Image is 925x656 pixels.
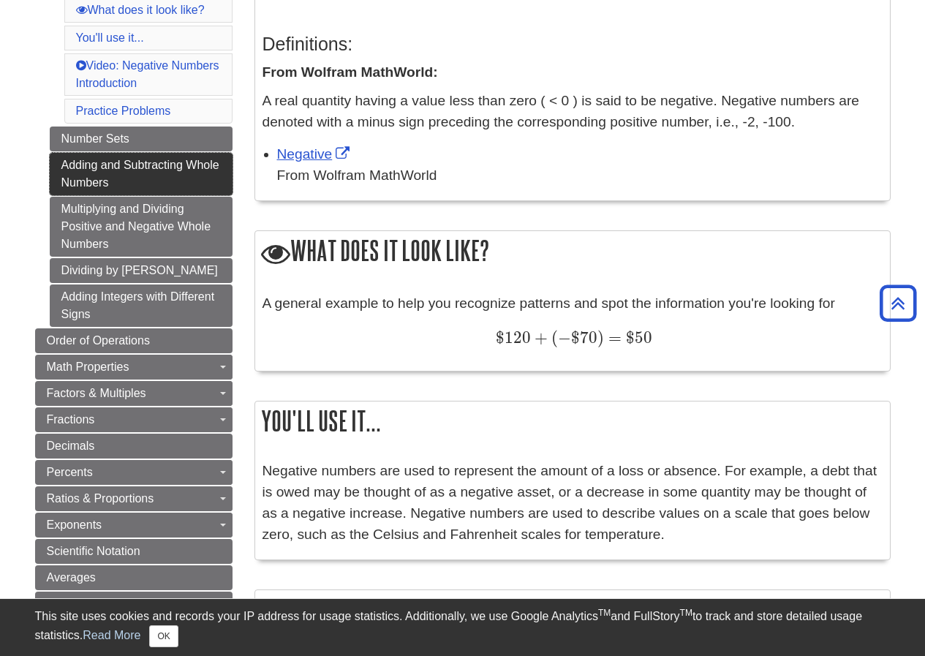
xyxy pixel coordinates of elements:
a: You'll use it... [76,31,144,44]
span: $ [571,328,580,347]
div: From Wolfram MathWorld [277,165,883,186]
span: Math Properties [47,361,129,373]
a: Video: Negative Numbers Introduction [76,59,219,89]
h2: What does it look like? [255,231,890,273]
a: Scientific Notation [35,539,233,564]
a: Practice Problems [76,105,171,117]
a: Number Sets [50,127,233,151]
span: ( [548,328,558,347]
a: Percents [35,460,233,485]
span: − [558,328,571,347]
p: A general example to help you recognize patterns and spot the information you're looking for [263,293,883,314]
span: Order of Operations [47,334,150,347]
div: This site uses cookies and records your IP address for usage statistics. Additionally, we use Goo... [35,608,891,647]
h3: Definitions: [263,34,883,55]
span: $ [626,328,635,347]
span: $ [496,328,505,347]
p: Negative numbers are used to represent the amount of a loss or absence. For example, a debt that ... [263,461,883,545]
span: Averages [47,571,96,584]
span: Scientific Notation [47,545,140,557]
button: Close [149,625,178,647]
span: Decimals [47,440,95,452]
a: Dividing by [PERSON_NAME] [50,258,233,283]
a: Back to Top [875,293,921,313]
span: Percents [47,466,93,478]
sup: TM [680,608,692,618]
a: Fractions [35,407,233,432]
span: 120 [505,328,531,347]
span: Exponents [47,519,102,531]
a: Order of Operations [35,328,233,353]
span: Fractions [47,413,95,426]
span: Ratios & Proportions [47,492,154,505]
span: = [604,328,622,347]
a: Math Properties [35,355,233,380]
a: Factors & Multiples [35,381,233,406]
a: Equation Basics [35,592,233,617]
h2: You'll use it... [255,401,890,440]
a: Decimals [35,434,233,459]
p: A real quantity having a value less than zero ( < 0 ) is said to be negative. Negative numbers ar... [263,91,883,133]
a: Read More [83,629,140,641]
a: What does it look like? [76,4,205,16]
a: Link opens in new window [277,146,354,162]
a: Adding Integers with Different Signs [50,284,233,327]
a: Exponents [35,513,233,538]
span: Equation Basics [47,597,131,610]
a: Multiplying and Dividing Positive and Negative Whole Numbers [50,197,233,257]
sup: TM [598,608,611,618]
strong: From Wolfram MathWorld: [263,64,438,80]
a: Averages [35,565,233,590]
span: + [531,328,548,347]
span: 70 [580,328,597,347]
span: Factors & Multiples [47,387,146,399]
span: 50 [635,328,652,347]
span: ) [597,328,604,347]
a: Ratios & Proportions [35,486,233,511]
a: Adding and Subtracting Whole Numbers [50,153,233,195]
h2: Video: Negative Numbers Introduction [255,590,890,632]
